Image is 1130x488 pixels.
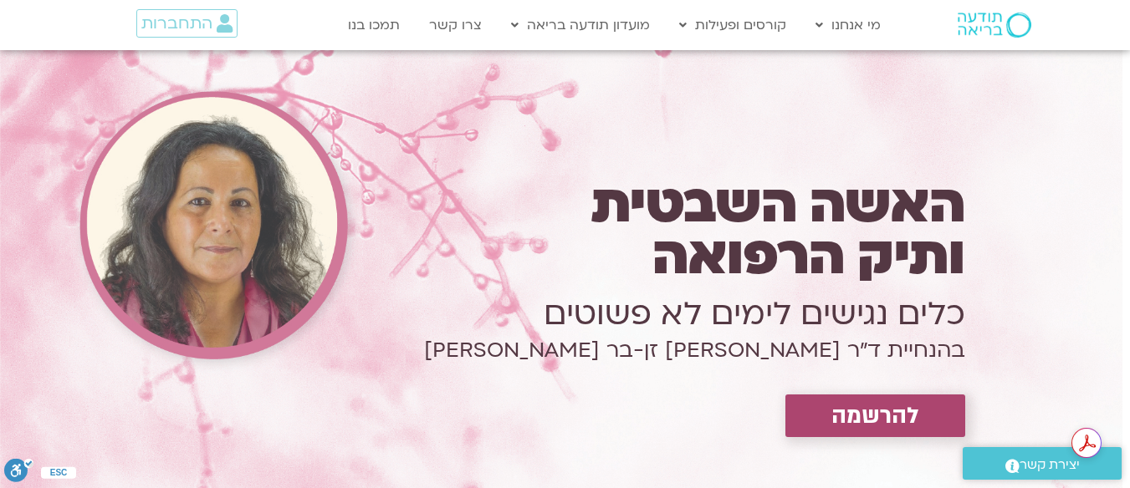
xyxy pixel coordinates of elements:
a: להרשמה [785,394,965,437]
span: להרשמה [831,403,919,429]
h1: האשה השבטית ותיק הרפואה [309,179,965,282]
a: מי אנחנו [807,9,889,41]
a: התחברות [136,9,238,38]
h1: כלים נגישים לימים לא פשוטים [309,291,965,338]
span: יצירת קשר [1020,454,1080,476]
a: תמכו בנו [340,9,408,41]
img: תודעה בריאה [958,13,1031,38]
a: קורסים ופעילות [671,9,795,41]
a: צרו קשר [421,9,490,41]
a: מועדון תודעה בריאה [503,9,658,41]
a: יצירת קשר [963,447,1122,480]
h1: בהנחיית ד״ר [PERSON_NAME] זן-בר [PERSON_NAME] [309,347,965,353]
span: התחברות [141,14,212,33]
